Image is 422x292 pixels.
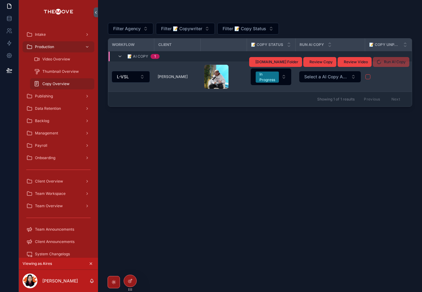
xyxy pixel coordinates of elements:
[35,32,46,37] span: Intake
[42,81,70,86] span: Copy Overview
[251,42,283,47] span: 📝 Copy Status
[23,188,94,199] a: Team Workspace
[113,26,141,32] span: Filter Agency
[35,252,70,257] span: System Changelogs
[23,128,94,139] a: Management
[42,69,79,74] span: Thumbnail Overview
[30,78,94,89] a: Copy Overview
[127,54,148,59] span: 📝 AI Copy
[251,68,291,85] button: Select Button
[35,179,63,184] span: Client Overview
[117,74,129,80] span: L-VSL
[108,23,153,35] button: Select Button
[223,26,266,32] span: Filter 📝 Copy Status
[156,23,215,35] button: Select Button
[112,71,150,83] button: Select Button
[23,41,94,52] a: Production
[309,60,333,64] span: Review Copy
[42,57,70,62] span: Video Overview
[23,176,94,187] a: Client Overview
[23,249,94,260] a: System Changelogs
[35,131,58,136] span: Management
[217,23,279,35] button: Select Button
[299,71,361,82] button: Select Button
[112,42,134,47] span: Workflow
[23,152,94,163] a: Onboarding
[255,60,298,64] span: [DOMAIN_NAME] Folder
[35,118,49,123] span: Backlog
[23,224,94,235] a: Team Announcements
[35,227,74,232] span: Team Announcements
[23,115,94,126] a: Backlog
[19,25,98,258] div: scrollable content
[35,191,66,196] span: Team Workspace
[35,94,53,99] span: Publishing
[23,140,94,151] a: Payroll
[44,7,73,17] img: App logo
[344,60,368,64] span: Review Video
[23,261,52,266] span: Viewing as Aires
[369,42,399,47] span: 📝 Copy Unpaid
[35,106,61,111] span: Data Retention
[35,155,55,160] span: Onboarding
[30,54,94,65] a: Video Overview
[300,42,324,47] span: Run AI Copy
[249,57,302,67] button: [DOMAIN_NAME] Folder
[259,72,275,83] div: In Progress
[23,103,94,114] a: Data Retention
[158,42,172,47] span: Client
[35,143,47,148] span: Payroll
[338,57,372,67] button: Review Video
[35,44,54,49] span: Production
[317,97,355,102] span: Showing 1 of 1 results
[23,200,94,212] a: Team Overview
[35,204,63,208] span: Team Overview
[42,278,78,284] p: [PERSON_NAME]
[35,239,75,244] span: Client Announcements
[304,74,348,80] span: Select a AI Copy Automation
[23,236,94,247] a: Client Announcements
[158,74,188,79] span: [PERSON_NAME]
[154,54,156,59] div: 1
[23,91,94,102] a: Publishing
[161,26,202,32] span: Filter 📝 Copywriter
[30,66,94,77] a: Thumbnail Overview
[23,29,94,40] a: Intake
[303,57,336,67] button: Review Copy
